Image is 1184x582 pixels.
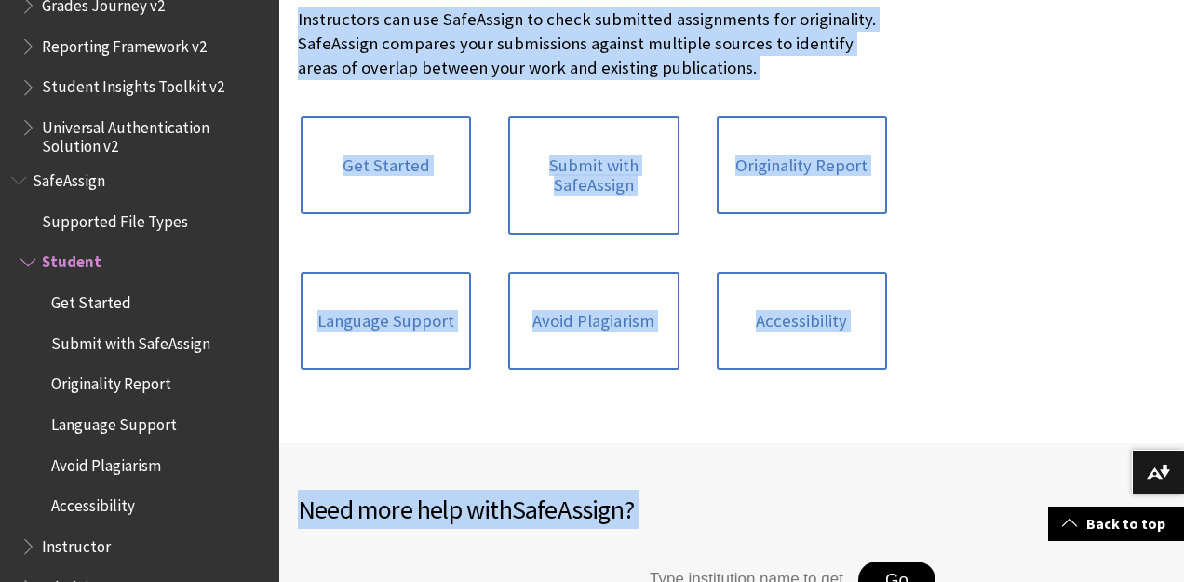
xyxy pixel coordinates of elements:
[298,490,1165,529] h2: Need more help with ?
[301,116,471,215] a: Get Started
[51,450,161,475] span: Avoid Plagiarism
[51,491,135,516] span: Accessibility
[51,328,210,353] span: Submit with SafeAssign
[42,247,101,272] span: Student
[42,206,188,231] span: Supported File Types
[508,116,679,235] a: Submit with SafeAssign
[512,493,624,526] span: SafeAssign
[51,409,177,434] span: Language Support
[717,272,887,371] a: Accessibility
[42,531,111,556] span: Instructor
[42,112,266,156] span: Universal Authentication Solution v2
[301,272,471,371] a: Language Support
[33,165,105,190] span: SafeAssign
[42,72,224,97] span: Student Insights Toolkit v2
[717,116,887,215] a: Originality Report
[42,31,207,56] span: Reporting Framework v2
[508,272,679,371] a: Avoid Plagiarism
[51,369,171,394] span: Originality Report
[1048,507,1184,541] a: Back to top
[298,7,890,81] p: Instructors can use SafeAssign to check submitted assignments for originality. SafeAssign compare...
[51,287,131,312] span: Get Started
